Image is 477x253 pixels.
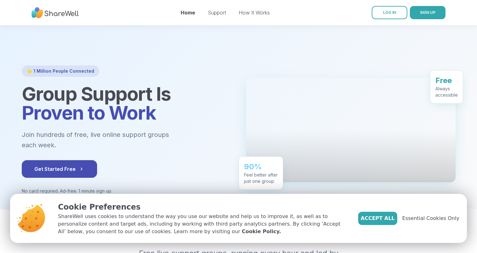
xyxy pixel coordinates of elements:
h1: Group Support Is [22,84,231,122]
p: Cookie Preferences [58,201,348,213]
a: Support [208,9,226,16]
a: Home [181,9,195,16]
a: Cookie Policy. [242,228,281,235]
div: 🌟 1 Million People Connected [22,65,99,77]
span: SIGN UP [420,10,435,15]
img: ShareWell Nav Logo [32,4,79,21]
button: Accept All [358,212,397,225]
span: Get Started Free [34,165,84,173]
a: LOG IN [372,6,407,19]
div: 90% [244,160,278,171]
span: Proven to Work [22,101,156,124]
p: ShareWell uses cookies to understand the way you use our website and help us to improve it, as we... [58,213,348,235]
span: LOG IN [383,10,396,15]
button: SIGN UP [410,6,445,19]
div: Always accessible [435,84,458,97]
button: Get Started Free [22,160,97,178]
a: How It Works [239,9,270,16]
p: Join hundreds of free, live online support groups each week. [22,130,203,150]
div: Free [435,74,458,84]
div: Feel better after just one group [244,171,278,183]
span: Essential Cookies Only [402,215,459,222]
span: Accept All [361,215,395,222]
p: No card required. Ad-free. 1 minute sign up. [22,188,231,194]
